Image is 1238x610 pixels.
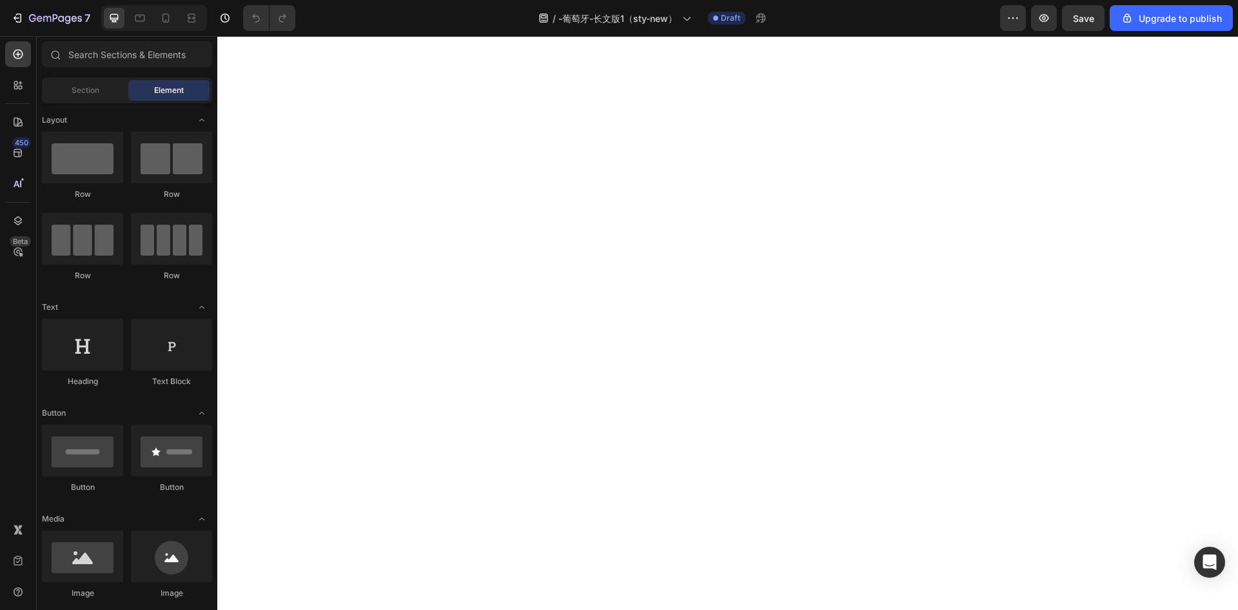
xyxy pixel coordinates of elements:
[84,10,90,26] p: 7
[1062,5,1105,31] button: Save
[558,12,677,25] span: -葡萄牙-长文版1（sty-new）
[12,137,31,148] div: 450
[1194,547,1225,578] div: Open Intercom Messenger
[1121,12,1222,25] div: Upgrade to publish
[192,297,212,318] span: Toggle open
[5,5,96,31] button: 7
[42,270,123,281] div: Row
[217,36,1238,610] iframe: Design area
[42,513,64,525] span: Media
[42,114,67,126] span: Layout
[243,5,295,31] div: Undo/Redo
[42,482,123,493] div: Button
[42,407,66,419] span: Button
[131,270,212,281] div: Row
[131,587,212,599] div: Image
[131,376,212,387] div: Text Block
[131,188,212,200] div: Row
[1110,5,1233,31] button: Upgrade to publish
[42,587,123,599] div: Image
[192,509,212,529] span: Toggle open
[10,236,31,247] div: Beta
[42,301,58,313] span: Text
[553,12,556,25] span: /
[192,110,212,130] span: Toggle open
[1073,13,1094,24] span: Save
[42,41,212,67] input: Search Sections & Elements
[131,482,212,493] div: Button
[721,12,740,24] span: Draft
[42,376,123,387] div: Heading
[72,85,99,96] span: Section
[154,85,184,96] span: Element
[42,188,123,200] div: Row
[192,403,212,423] span: Toggle open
